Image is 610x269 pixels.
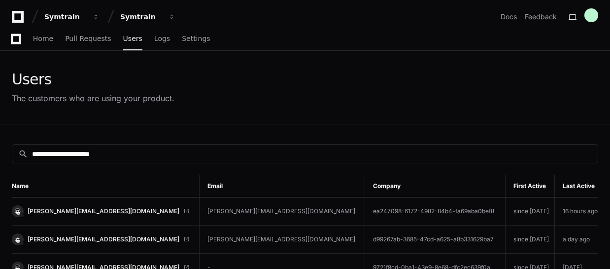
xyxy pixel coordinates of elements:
a: Settings [182,28,210,50]
td: 16 hours ago [555,197,598,226]
span: Home [33,36,53,41]
a: Pull Requests [65,28,111,50]
span: Settings [182,36,210,41]
a: [PERSON_NAME][EMAIL_ADDRESS][DOMAIN_NAME] [12,205,191,217]
a: Users [123,28,142,50]
td: ea247098-6172-4982-84b4-fa69aba0bef8 [365,197,506,226]
span: Logs [154,36,170,41]
td: d99267ab-3685-47cd-a625-a8b331629ba7 [365,226,506,254]
a: Logs [154,28,170,50]
div: The customers who are using your product. [12,92,174,104]
mat-icon: search [18,149,28,159]
th: Name [12,175,199,197]
div: Users [12,71,174,88]
td: a day ago [555,226,598,254]
th: Last Active [555,175,598,197]
a: Docs [501,12,517,22]
td: [PERSON_NAME][EMAIL_ADDRESS][DOMAIN_NAME] [199,226,365,254]
td: [PERSON_NAME][EMAIL_ADDRESS][DOMAIN_NAME] [199,197,365,226]
a: [PERSON_NAME][EMAIL_ADDRESS][DOMAIN_NAME] [12,233,191,245]
th: Email [199,175,365,197]
th: Company [365,175,506,197]
th: First Active [506,175,555,197]
div: Symtrain [120,12,163,22]
span: [PERSON_NAME][EMAIL_ADDRESS][DOMAIN_NAME] [28,235,179,243]
img: 6.svg [13,206,22,216]
button: Symtrain [116,8,179,26]
button: Symtrain [40,8,103,26]
td: since [DATE] [506,226,555,254]
span: Users [123,36,142,41]
img: 13.svg [13,234,22,244]
button: Feedback [525,12,557,22]
td: since [DATE] [506,197,555,226]
span: Pull Requests [65,36,111,41]
div: Symtrain [44,12,87,22]
span: [PERSON_NAME][EMAIL_ADDRESS][DOMAIN_NAME] [28,207,179,215]
a: Home [33,28,53,50]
